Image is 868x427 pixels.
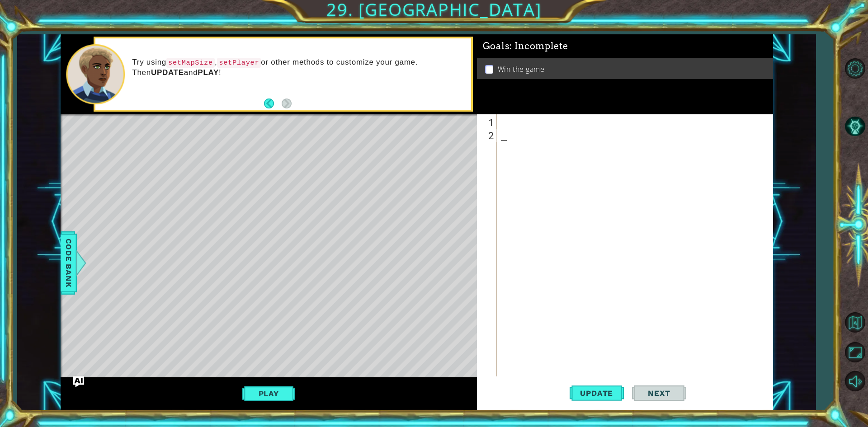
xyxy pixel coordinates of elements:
[639,389,679,398] span: Next
[571,389,622,398] span: Update
[73,376,84,387] button: Ask AI
[166,58,215,68] code: setMapSize
[842,310,868,336] button: Back to Map
[483,41,568,52] span: Goals
[842,339,868,366] button: Maximize Browser
[264,99,282,108] button: Back
[632,379,686,408] button: Next
[479,116,497,129] div: 1
[282,99,292,108] button: Next
[132,57,464,78] p: Try using , or other methods to customize your game. Then and !
[498,64,545,74] p: Win the game
[242,385,295,402] button: Play
[198,68,219,77] strong: PLAY
[842,113,868,140] button: AI Hint
[570,379,624,408] button: Update
[509,41,568,52] span: : Incomplete
[61,235,76,290] span: Code Bank
[217,58,261,68] code: setPlayer
[151,68,184,77] strong: UPDATE
[842,56,868,82] button: Level Options
[842,368,868,394] button: Mute
[842,308,868,338] a: Back to Map
[479,129,497,142] div: 2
